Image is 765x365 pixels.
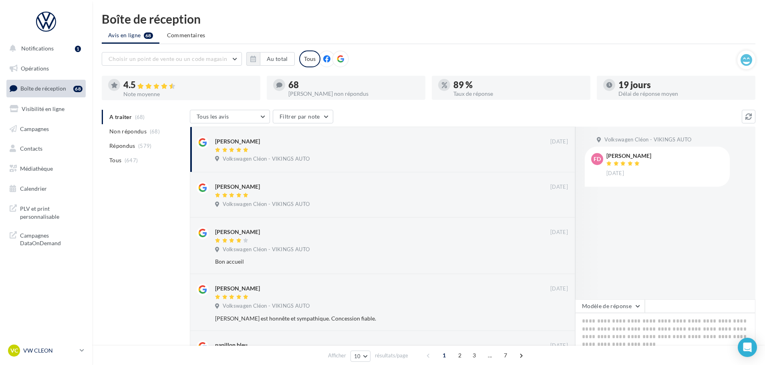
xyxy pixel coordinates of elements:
span: VC [10,347,18,355]
span: Médiathèque [20,165,53,172]
div: 68 [288,81,419,89]
a: Opérations [5,60,87,77]
span: Commentaires [167,31,205,39]
a: VC VW CLEON [6,343,86,358]
button: Tous les avis [190,110,270,123]
span: Tous les avis [197,113,229,120]
a: Calendrier [5,180,87,197]
button: Notifications 1 [5,40,84,57]
button: Au total [246,52,295,66]
span: Tous [109,156,121,164]
div: Tous [299,50,320,67]
span: Calendrier [20,185,47,192]
span: Volkswagen Cléon - VIKINGS AUTO [604,136,691,143]
span: Volkswagen Cléon - VIKINGS AUTO [223,302,310,310]
div: [PERSON_NAME] est honnête et sympathique. Concession fiable. [215,315,516,323]
div: [PERSON_NAME] [215,137,260,145]
span: Non répondus [109,127,147,135]
span: [DATE] [550,184,568,191]
span: Volkswagen Cléon - VIKINGS AUTO [223,246,310,253]
div: 1 [75,46,81,52]
div: 4.5 [123,81,254,90]
span: ... [483,349,496,362]
button: Modèle de réponse [575,299,645,313]
span: Boîte de réception [20,85,66,92]
span: 3 [468,349,481,362]
span: Répondus [109,142,135,150]
span: [DATE] [606,170,624,177]
span: (579) [138,143,152,149]
div: 89 % [453,81,584,89]
p: VW CLEON [23,347,76,355]
span: 2 [453,349,466,362]
button: 10 [350,351,371,362]
span: Visibilité en ligne [22,105,64,112]
div: papillon bleu [215,341,248,349]
span: Afficher [328,352,346,359]
span: [DATE] [550,138,568,145]
span: 7 [499,349,512,362]
div: Open Intercom Messenger [738,338,757,357]
span: Opérations [21,65,49,72]
span: résultats/page [375,352,408,359]
button: Choisir un point de vente ou un code magasin [102,52,242,66]
a: Visibilité en ligne [5,101,87,117]
span: 10 [354,353,361,359]
span: Choisir un point de vente ou un code magasin [109,55,227,62]
div: 19 jours [618,81,749,89]
span: [DATE] [550,285,568,292]
div: [PERSON_NAME] [215,228,260,236]
span: 1 [438,349,451,362]
div: Boîte de réception [102,13,755,25]
span: [DATE] [550,342,568,349]
span: [DATE] [550,229,568,236]
div: [PERSON_NAME] non répondus [288,91,419,97]
span: Volkswagen Cléon - VIKINGS AUTO [223,155,310,163]
div: Note moyenne [123,91,254,97]
a: Médiathèque [5,160,87,177]
div: [PERSON_NAME] [215,284,260,292]
a: Campagnes DataOnDemand [5,227,87,250]
span: Notifications [21,45,54,52]
span: Fd [594,155,601,163]
span: Campagnes [20,125,49,132]
button: Filtrer par note [273,110,333,123]
div: Délai de réponse moyen [618,91,749,97]
span: (68) [150,128,160,135]
span: PLV et print personnalisable [20,203,83,220]
span: Volkswagen Cléon - VIKINGS AUTO [223,201,310,208]
div: [PERSON_NAME] [215,183,260,191]
span: Contacts [20,145,42,152]
a: PLV et print personnalisable [5,200,87,224]
a: Boîte de réception68 [5,80,87,97]
a: Campagnes [5,121,87,137]
div: [PERSON_NAME] [606,153,651,159]
div: Bon accueil [215,258,516,266]
div: 68 [73,86,83,92]
span: Campagnes DataOnDemand [20,230,83,247]
button: Au total [260,52,295,66]
span: (647) [125,157,138,163]
div: Taux de réponse [453,91,584,97]
a: Contacts [5,140,87,157]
